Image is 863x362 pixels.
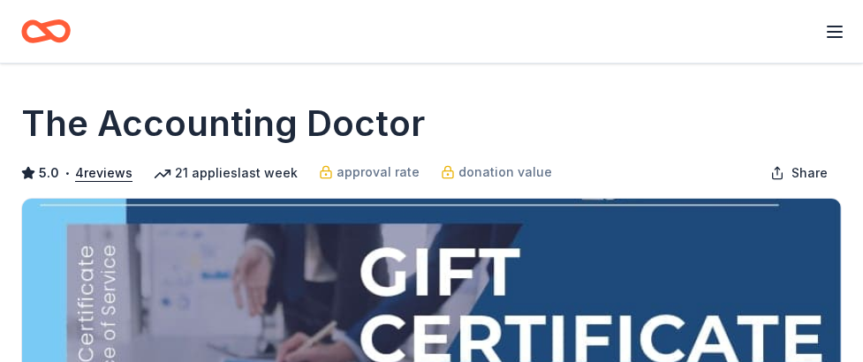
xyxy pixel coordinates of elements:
button: 4reviews [75,162,132,184]
span: Share [791,162,828,184]
span: donation value [458,162,552,183]
span: 5.0 [39,162,59,184]
a: approval rate [319,162,420,183]
span: approval rate [337,162,420,183]
h1: The Accounting Doctor [21,99,425,148]
span: • [64,166,71,180]
button: Share [756,155,842,191]
div: 21 applies last week [154,162,298,184]
a: Home [21,11,71,52]
a: donation value [441,162,552,183]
